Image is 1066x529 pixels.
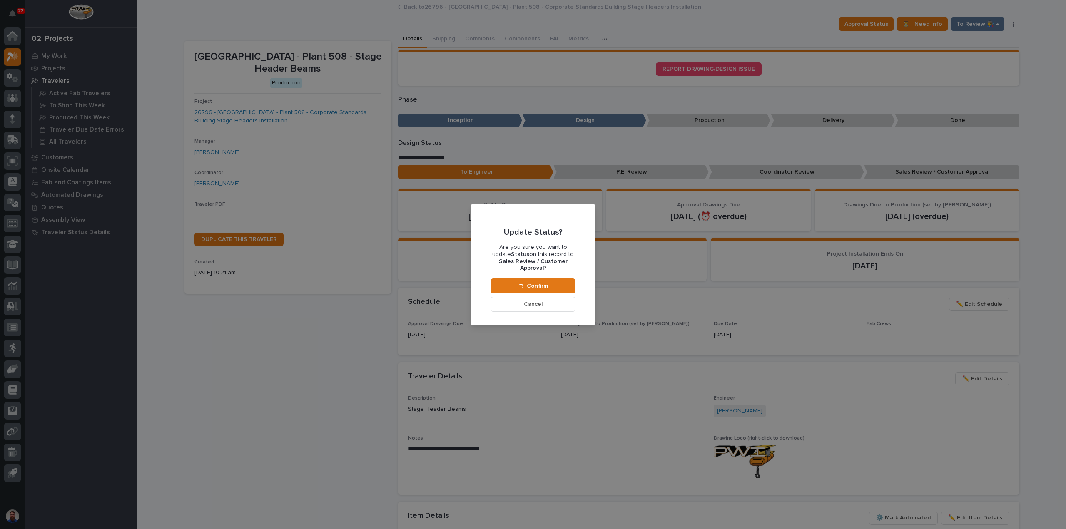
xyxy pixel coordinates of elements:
span: Confirm [527,282,548,290]
b: Sales Review / Customer Approval [499,258,568,271]
p: Update Status? [504,227,563,237]
b: Status [511,251,529,257]
p: Are you sure you want to update on this record to ? [491,244,575,272]
span: Cancel [524,301,543,308]
button: Confirm [491,278,575,293]
button: Cancel [491,297,575,312]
